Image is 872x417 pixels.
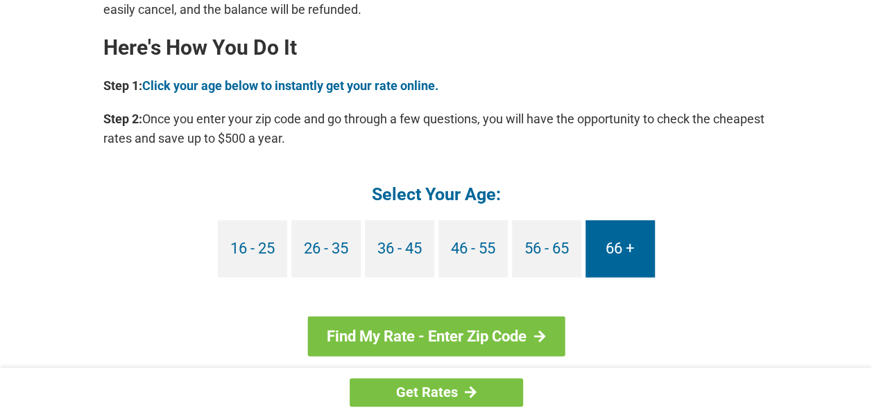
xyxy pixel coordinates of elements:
p: Once you enter your zip code and go through a few questions, you will have the opportunity to che... [103,109,769,148]
a: Get Rates [350,378,523,407]
a: 46 - 55 [438,220,508,277]
h2: Here's How You Do It [103,37,769,59]
b: Step 1: [103,78,142,93]
h4: Select Your Age: [103,183,769,206]
a: Find My Rate - Enter Zip Code [307,316,565,356]
a: Click your age below to instantly get your rate online. [142,78,438,93]
a: 16 - 25 [218,220,287,277]
a: 36 - 45 [365,220,434,277]
a: 56 - 65 [512,220,581,277]
a: 66 + [585,220,655,277]
a: 26 - 35 [291,220,361,277]
b: Step 2: [103,112,142,126]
